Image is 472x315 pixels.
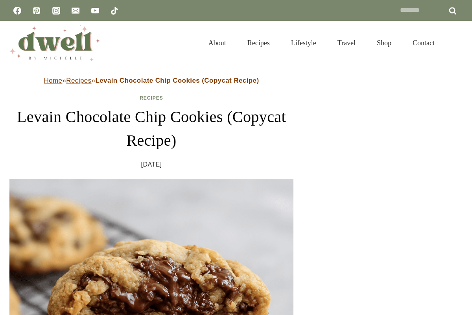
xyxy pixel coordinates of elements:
a: Recipes [140,95,163,101]
time: [DATE] [141,159,162,170]
h1: Levain Chocolate Chip Cookies (Copycat Recipe) [9,105,293,152]
a: TikTok [107,3,122,19]
button: View Search Form [449,36,463,50]
a: Pinterest [29,3,44,19]
a: Facebook [9,3,25,19]
a: Recipes [237,29,280,57]
a: Instagram [48,3,64,19]
a: Home [44,77,63,84]
a: Recipes [66,77,91,84]
strong: Levain Chocolate Chip Cookies (Copycat Recipe) [95,77,259,84]
span: » » [44,77,259,84]
a: About [198,29,237,57]
img: DWELL by michelle [9,25,100,61]
a: Contact [402,29,445,57]
a: YouTube [87,3,103,19]
a: Lifestyle [280,29,327,57]
a: Email [68,3,83,19]
nav: Primary Navigation [198,29,445,57]
a: Travel [327,29,366,57]
a: Shop [366,29,402,57]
